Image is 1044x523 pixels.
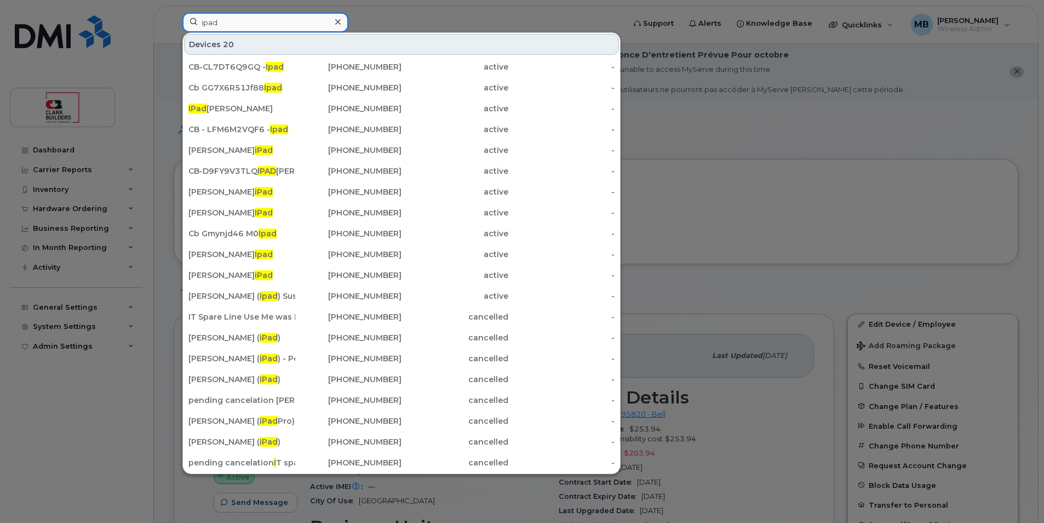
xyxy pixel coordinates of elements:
[508,228,615,239] div: -
[260,374,278,384] span: iPad
[184,99,619,118] a: IPad[PERSON_NAME][PHONE_NUMBER]active-
[295,145,402,156] div: [PHONE_NUMBER]
[188,207,295,218] div: [PERSON_NAME]
[508,249,615,260] div: -
[295,270,402,281] div: [PHONE_NUMBER]
[188,374,295,385] div: [PERSON_NAME] ( )
[295,124,402,135] div: [PHONE_NUMBER]
[184,57,619,77] a: CB-CL7DT6Q9GQ -Ipad[PHONE_NUMBER]active-
[401,228,508,239] div: active
[188,353,295,364] div: [PERSON_NAME] ( ) - Pending cancellatation [DATE]
[188,457,295,468] div: pending cancelation T spare EDM Stock Cell (i )
[188,416,295,427] div: [PERSON_NAME] ( Pro)
[184,120,619,139] a: CB - LFM6M2VQF6 -Ipad[PHONE_NUMBER]active-
[295,291,402,302] div: [PHONE_NUMBER]
[188,103,295,114] div: [PERSON_NAME]
[184,182,619,202] a: [PERSON_NAME]iPad[PHONE_NUMBER]active-
[401,145,508,156] div: active
[255,249,273,259] span: Ipad
[508,353,615,364] div: -
[508,61,615,72] div: -
[401,332,508,343] div: cancelled
[508,207,615,218] div: -
[184,328,619,348] a: [PERSON_NAME] (iPad)[PHONE_NUMBER]cancelled-
[184,432,619,452] a: [PERSON_NAME] (iPad)[PHONE_NUMBER]cancelled-
[295,332,402,343] div: [PHONE_NUMBER]
[508,145,615,156] div: -
[184,390,619,410] a: pending cancelation [PERSON_NAME] ()[PHONE_NUMBER]cancelled-
[508,374,615,385] div: -
[508,103,615,114] div: -
[401,249,508,260] div: active
[260,333,278,343] span: iPad
[260,291,278,301] span: Ipad
[188,228,295,239] div: Cb Gmynjd46 M0
[295,61,402,72] div: [PHONE_NUMBER]
[508,124,615,135] div: -
[188,186,295,197] div: [PERSON_NAME]
[188,82,295,93] div: Cb GG7X6R51Jf88
[996,475,1036,515] iframe: Messenger Launcher
[184,286,619,306] a: [PERSON_NAME] (Ipad) Suspending unknown user[PHONE_NUMBER]active-
[184,78,619,98] a: Cb GG7X6R51Jf88Ipad[PHONE_NUMBER]active-
[257,166,276,176] span: IPAD
[188,61,295,72] div: CB-CL7DT6Q9GQ -
[184,369,619,389] a: [PERSON_NAME] (iPad)[PHONE_NUMBER]cancelled-
[270,124,288,134] span: Ipad
[259,229,277,238] span: Ipad
[188,124,295,135] div: CB - LFM6M2VQF6 -
[508,270,615,281] div: -
[188,270,295,281] div: [PERSON_NAME]
[266,62,284,72] span: Ipad
[401,186,508,197] div: active
[508,416,615,427] div: -
[401,270,508,281] div: active
[401,82,508,93] div: active
[508,291,615,302] div: -
[255,145,273,155] span: iPad
[401,436,508,447] div: cancelled
[295,353,402,364] div: [PHONE_NUMBER]
[401,395,508,406] div: cancelled
[401,103,508,114] div: active
[295,395,402,406] div: [PHONE_NUMBER]
[184,203,619,223] a: [PERSON_NAME]IPad[PHONE_NUMBER]active-
[508,166,615,177] div: -
[508,186,615,197] div: -
[188,436,295,447] div: [PERSON_NAME] ( )
[295,311,402,322] div: [PHONE_NUMBER]
[188,311,295,322] div: IT Spare Line Use Me was Phil
[295,103,402,114] div: [PHONE_NUMBER]
[401,291,508,302] div: active
[188,166,295,177] div: CB-D9FY9V3TLQ [PERSON_NAME]
[295,166,402,177] div: [PHONE_NUMBER]
[508,436,615,447] div: -
[188,104,206,113] span: IPad
[264,83,282,93] span: Ipad
[401,374,508,385] div: cancelled
[295,374,402,385] div: [PHONE_NUMBER]
[295,416,402,427] div: [PHONE_NUMBER]
[188,395,295,406] div: pending cancelation [PERSON_NAME] ( )
[184,34,619,55] div: Devices
[223,39,234,50] span: 20
[255,208,273,218] span: IPad
[184,140,619,160] a: [PERSON_NAME]iPad[PHONE_NUMBER]active-
[188,332,295,343] div: [PERSON_NAME] ( )
[508,82,615,93] div: -
[401,311,508,322] div: cancelled
[401,457,508,468] div: cancelled
[184,161,619,181] a: CB-D9FY9V3TLQIPAD[PERSON_NAME][PHONE_NUMBER]active-
[274,458,276,468] span: I
[295,228,402,239] div: [PHONE_NUMBER]
[188,145,295,156] div: [PERSON_NAME]
[255,270,273,280] span: iPad
[508,332,615,343] div: -
[401,416,508,427] div: cancelled
[255,187,273,197] span: iPad
[295,207,402,218] div: [PHONE_NUMBER]
[260,354,278,363] span: iPad
[184,307,619,327] a: IT Spare Line Use Me was Phil[PHONE_NUMBER]cancelled-
[184,245,619,264] a: [PERSON_NAME]Ipad[PHONE_NUMBER]active-
[295,457,402,468] div: [PHONE_NUMBER]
